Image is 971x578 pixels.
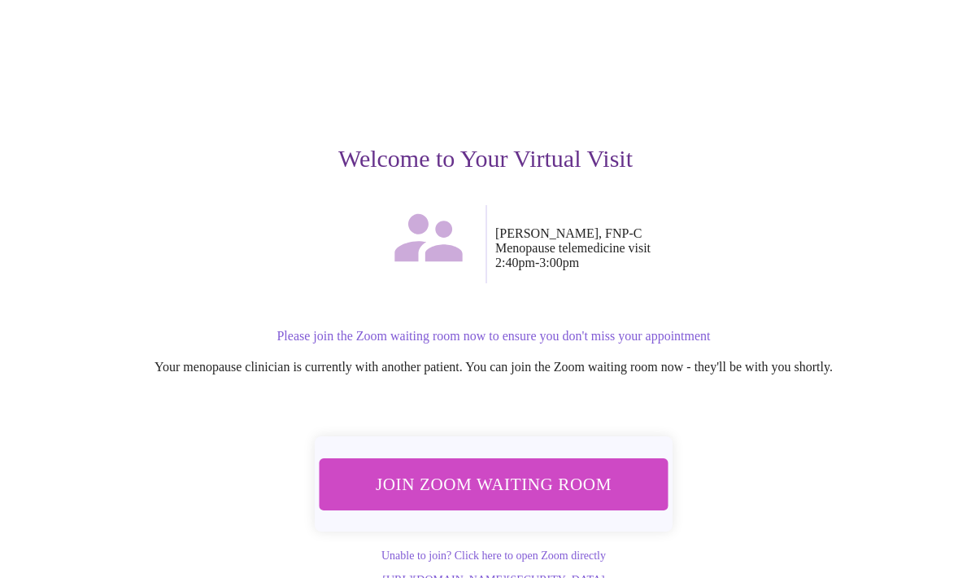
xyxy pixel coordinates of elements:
[495,226,945,270] p: [PERSON_NAME], FNP-C Menopause telemedicine visit 2:40pm - 3:00pm
[341,469,647,499] span: Join Zoom Waiting Room
[42,329,945,344] p: Please join the Zoom waiting room now to ensure you don't miss your appointment
[320,458,668,510] button: Join Zoom Waiting Room
[26,145,945,173] h3: Welcome to Your Virtual Visit
[42,360,945,374] p: Your menopause clinician is currently with another patient. You can join the Zoom waiting room no...
[381,550,606,562] a: Unable to join? Click here to open Zoom directly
